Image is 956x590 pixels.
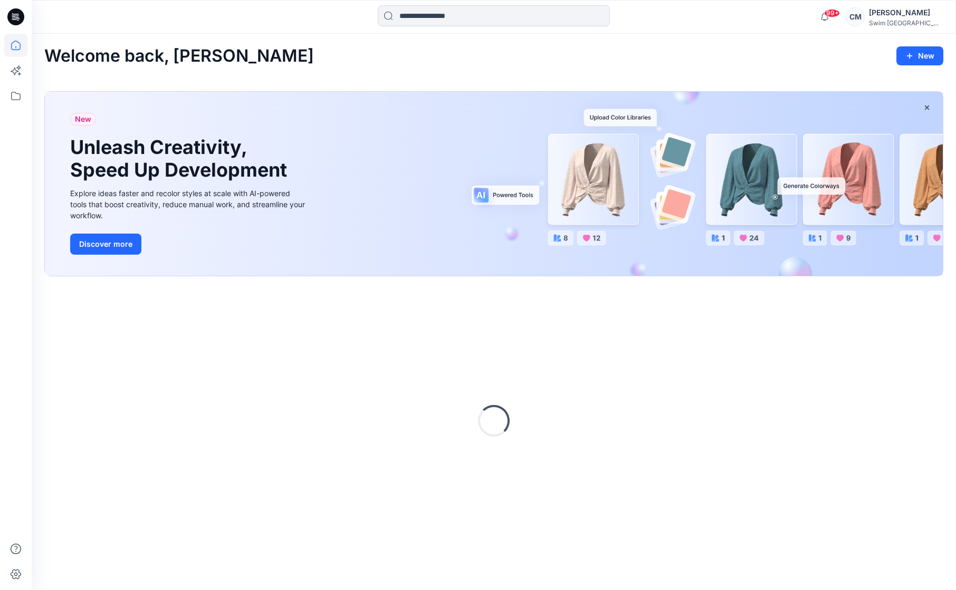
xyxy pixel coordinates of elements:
[75,113,91,125] span: New
[896,46,943,65] button: New
[824,9,840,17] span: 99+
[869,6,943,19] div: [PERSON_NAME]
[869,19,943,27] div: Swim [GEOGRAPHIC_DATA]
[70,234,141,255] button: Discover more
[846,7,865,26] div: CM
[44,46,314,66] h2: Welcome back, [PERSON_NAME]
[70,188,308,221] div: Explore ideas faster and recolor styles at scale with AI-powered tools that boost creativity, red...
[70,136,292,181] h1: Unleash Creativity, Speed Up Development
[70,234,308,255] a: Discover more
